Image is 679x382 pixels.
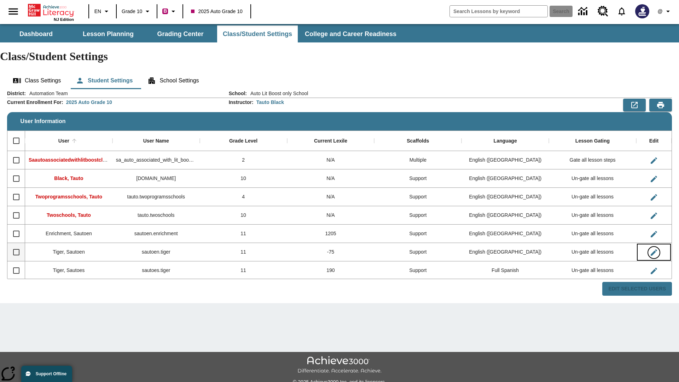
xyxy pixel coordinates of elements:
[593,2,613,21] a: Resource Center, Will open in new tab
[623,99,646,111] button: Export to CSV
[649,99,672,111] button: Print Preview
[462,151,549,169] div: English (US)
[112,243,200,261] div: sautoen.tiger
[647,227,661,241] button: Edit User
[654,5,676,18] button: Profile/Settings
[647,172,661,186] button: Edit User
[73,25,144,42] button: Lesson Planning
[26,90,68,97] span: Automation Team
[549,225,636,243] div: Un-gate all lessons
[256,99,284,106] div: Tauto Black
[142,72,204,89] button: School Settings
[7,91,26,97] h2: District :
[287,169,375,188] div: N/A
[549,261,636,280] div: Un-gate all lessons
[53,249,85,255] span: Tiger, Sautoen
[549,206,636,225] div: Un-gate all lessons
[462,169,549,188] div: English (US)
[53,267,85,273] span: Tiger, Sautoes
[374,206,462,225] div: Support
[613,2,631,21] a: Notifications
[631,2,654,21] button: Select a new avatar
[191,8,242,15] span: 2025 Auto Grade 10
[287,225,375,243] div: 1205
[229,99,254,105] h2: Instructor :
[94,8,101,15] span: EN
[145,25,216,42] button: Grading Center
[314,138,347,144] div: Current Lexile
[200,243,287,261] div: 11
[647,264,661,278] button: Edit User
[66,99,112,106] div: 2025 Auto Grade 10
[462,243,549,261] div: English (US)
[374,261,462,280] div: Support
[21,366,72,382] button: Support Offline
[657,8,662,15] span: @
[287,261,375,280] div: 190
[635,4,649,18] img: Avatar
[287,243,375,261] div: -75
[28,3,74,17] a: Home
[299,25,402,42] button: College and Career Readiness
[7,72,672,89] div: Class/Student Settings
[28,2,74,22] div: Home
[7,99,63,105] h2: Current Enrollment For :
[29,157,179,163] span: Saautoassociatedwithlitboostcl, Saautoassociatedwithlitboostcl
[549,243,636,261] div: Un-gate all lessons
[462,188,549,206] div: English (US)
[462,206,549,225] div: English (US)
[549,169,636,188] div: Un-gate all lessons
[575,138,610,144] div: Lesson Gating
[374,188,462,206] div: Support
[200,261,287,280] div: 11
[229,138,257,144] div: Grade Level
[159,5,180,18] button: Boost Class color is violet red. Change class color
[200,188,287,206] div: 4
[163,7,167,16] span: B
[112,169,200,188] div: tauto.black
[374,151,462,169] div: Multiple
[287,188,375,206] div: N/A
[91,5,114,18] button: Language: EN, Select a language
[112,188,200,206] div: tauto.twoprogramsschools
[200,169,287,188] div: 10
[450,6,547,17] input: search field
[112,261,200,280] div: sautoes.tiger
[58,138,69,144] div: User
[462,225,549,243] div: English (US)
[143,138,169,144] div: User Name
[7,72,66,89] button: Class Settings
[374,243,462,261] div: Support
[200,206,287,225] div: 10
[54,175,83,181] span: Black, Tauto
[374,225,462,243] div: Support
[247,90,308,97] span: Auto Lit Boost only School
[200,225,287,243] div: 11
[649,138,658,144] div: Edit
[36,371,66,376] span: Support Offline
[46,231,92,236] span: Enrichment, Sautoen
[119,5,155,18] button: Grade: Grade 10, Select a grade
[494,138,517,144] div: Language
[122,8,142,15] span: Grade 10
[229,91,247,97] h2: School :
[200,151,287,169] div: 2
[7,90,672,296] div: User Information
[21,118,66,125] span: User Information
[112,206,200,225] div: tauto.twoschools
[407,138,429,144] div: Scaffolds
[647,154,661,168] button: Edit User
[647,190,661,204] button: Edit User
[462,261,549,280] div: Full Spanish
[574,2,593,21] a: Data Center
[647,209,661,223] button: Edit User
[297,356,382,374] img: Achieve3000 Differentiate Accelerate Achieve
[70,72,138,89] button: Student Settings
[1,25,71,42] button: Dashboard
[647,245,661,260] button: Edit User
[47,212,91,218] span: Twoschools, Tauto
[112,225,200,243] div: sautoen.enrichment
[549,188,636,206] div: Un-gate all lessons
[54,17,74,22] span: NJ Edition
[217,25,298,42] button: Class/Student Settings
